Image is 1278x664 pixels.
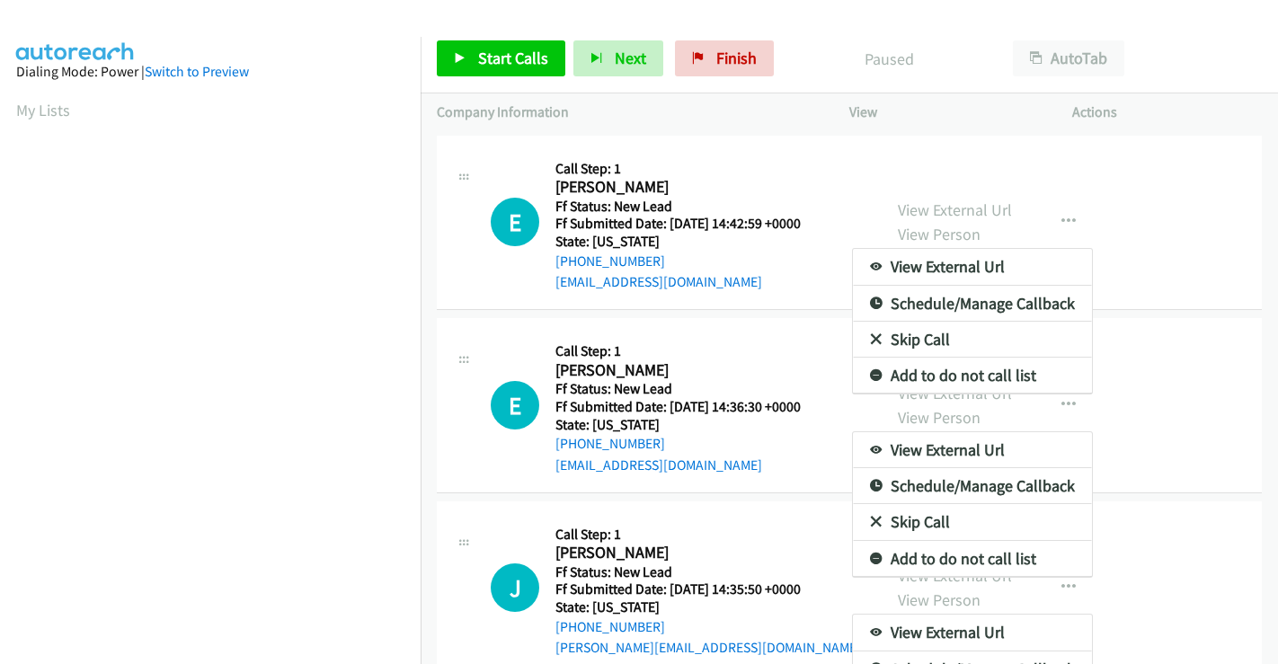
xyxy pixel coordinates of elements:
a: View External Url [853,615,1092,651]
div: Dialing Mode: Power | [16,61,404,83]
a: Switch to Preview [145,63,249,80]
a: Schedule/Manage Callback [853,468,1092,504]
a: Schedule/Manage Callback [853,286,1092,322]
a: View External Url [853,432,1092,468]
a: My Lists [16,100,70,120]
a: Skip Call [853,322,1092,358]
a: Add to do not call list [853,541,1092,577]
a: Skip Call [853,504,1092,540]
a: View External Url [853,249,1092,285]
a: Add to do not call list [853,358,1092,394]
